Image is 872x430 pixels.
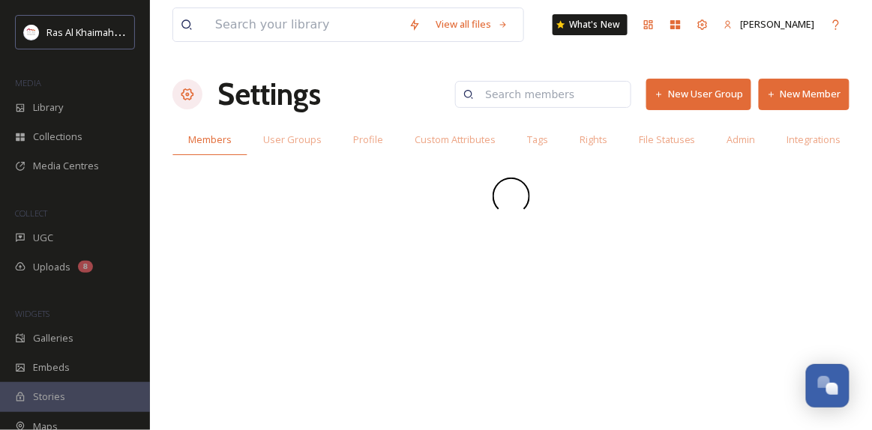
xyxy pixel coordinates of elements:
span: User Groups [263,133,322,147]
button: Open Chat [806,364,850,408]
span: Embeds [33,360,70,375]
span: Stories [33,390,65,404]
span: Uploads [33,260,70,274]
button: New User Group [646,79,751,109]
button: New Member [759,79,850,109]
span: Members [188,133,232,147]
span: Galleries [33,331,73,345]
img: Logo_RAKTDA_RGB-01.png [24,25,39,40]
input: Search your library [208,8,401,41]
h1: Settings [217,72,321,117]
span: UGC [33,231,53,245]
span: Tags [527,133,548,147]
span: Ras Al Khaimah Tourism Development Authority [46,25,259,39]
a: [PERSON_NAME] [716,10,823,39]
div: 8 [78,261,93,273]
span: Rights [580,133,607,147]
span: Collections [33,130,82,144]
span: [PERSON_NAME] [741,17,815,31]
span: Admin [727,133,756,147]
a: What's New [553,14,628,35]
span: Profile [353,133,383,147]
span: Custom Attributes [415,133,496,147]
span: Library [33,100,63,115]
span: Integrations [787,133,841,147]
input: Search members [478,79,623,109]
span: MEDIA [15,77,41,88]
span: WIDGETS [15,308,49,319]
span: Media Centres [33,159,99,173]
a: View all files [428,10,516,39]
span: COLLECT [15,208,47,219]
span: File Statuses [639,133,696,147]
